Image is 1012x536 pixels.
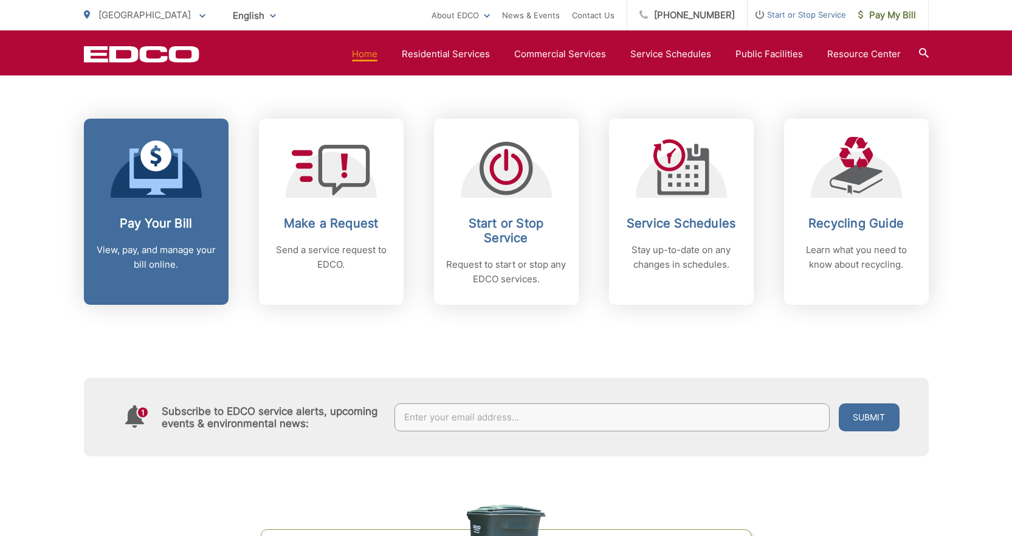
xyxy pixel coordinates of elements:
a: Pay Your Bill View, pay, and manage your bill online. [84,119,229,305]
a: News & Events [502,8,560,23]
p: Stay up-to-date on any changes in schedules. [621,243,742,272]
p: Send a service request to EDCO. [271,243,391,272]
a: Home [352,47,377,61]
p: Learn what you need to know about recycling. [796,243,917,272]
a: Residential Services [402,47,490,61]
p: View, pay, and manage your bill online. [96,243,216,272]
span: [GEOGRAPHIC_DATA] [98,9,191,21]
h2: Make a Request [271,216,391,231]
h2: Service Schedules [621,216,742,231]
h2: Pay Your Bill [96,216,216,231]
button: Submit [839,403,900,431]
input: Enter your email address... [394,403,830,431]
h4: Subscribe to EDCO service alerts, upcoming events & environmental news: [162,405,383,430]
span: English [224,5,285,26]
a: Service Schedules [630,47,711,61]
a: EDCD logo. Return to the homepage. [84,46,199,63]
a: Recycling Guide Learn what you need to know about recycling. [784,119,929,305]
span: Pay My Bill [858,8,916,23]
a: Contact Us [572,8,614,23]
p: Request to start or stop any EDCO services. [446,257,566,287]
a: About EDCO [432,8,490,23]
a: Commercial Services [514,47,606,61]
a: Make a Request Send a service request to EDCO. [259,119,404,305]
h2: Recycling Guide [796,216,917,231]
a: Resource Center [827,47,901,61]
h2: Start or Stop Service [446,216,566,245]
a: Public Facilities [735,47,803,61]
a: Service Schedules Stay up-to-date on any changes in schedules. [609,119,754,305]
